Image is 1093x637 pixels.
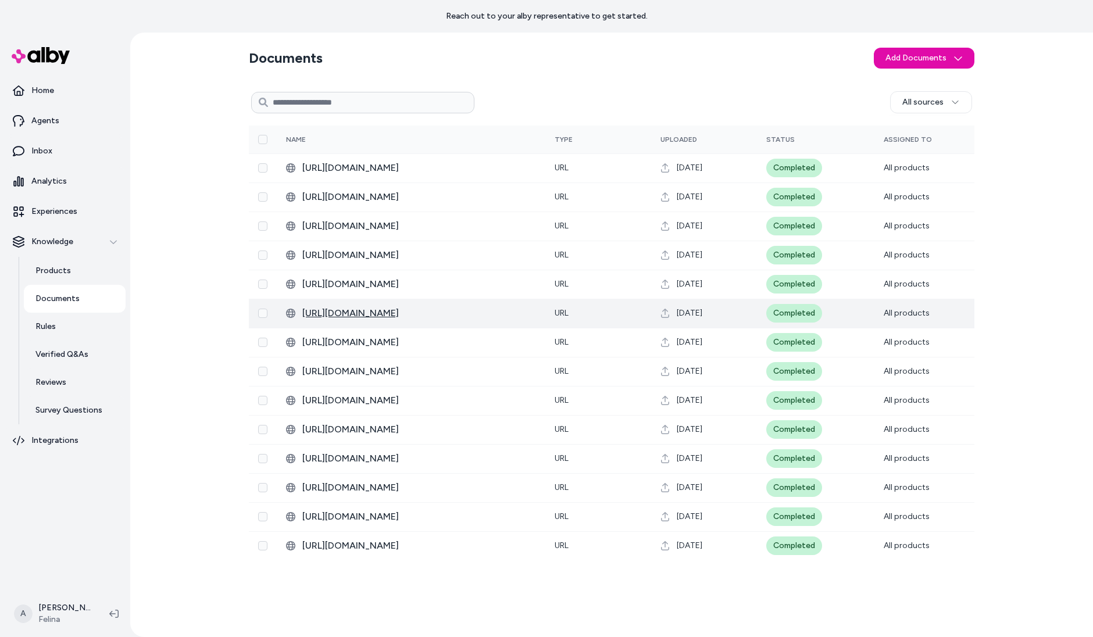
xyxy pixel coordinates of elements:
[766,246,822,264] div: Completed
[302,335,536,349] span: [URL][DOMAIN_NAME]
[555,337,569,347] span: URL
[555,250,569,260] span: URL
[555,221,569,231] span: URL
[286,306,536,320] div: 8af9fb66-d43b-5790-a452-6dc7ca9be5f7.html
[884,221,930,231] span: All products
[555,424,569,434] span: URL
[555,395,569,405] span: URL
[555,453,569,463] span: URL
[890,91,972,113] button: All sources
[35,321,56,332] p: Rules
[38,602,91,614] p: [PERSON_NAME]
[286,510,536,524] div: d76bc8a2-4a05-596c-b754-e96a2b521fa2.html
[677,220,702,232] span: [DATE]
[302,161,536,175] span: [URL][DOMAIN_NAME]
[884,511,930,521] span: All products
[258,192,267,202] button: Select row
[766,478,822,497] div: Completed
[286,423,536,436] div: 9fb27ddc-91ef-5e0a-ac35-93a19e01ed96.html
[258,541,267,550] button: Select row
[302,190,536,204] span: [URL][DOMAIN_NAME]
[766,188,822,206] div: Completed
[302,248,536,262] span: [URL][DOMAIN_NAME]
[302,510,536,524] span: [URL][DOMAIN_NAME]
[884,135,932,144] span: Assigned To
[258,483,267,492] button: Select row
[258,309,267,318] button: Select row
[677,307,702,319] span: [DATE]
[286,219,536,233] div: 7e628cc4-14ad-5bf7-8e7b-1c0ace6361b5.html
[24,341,126,368] a: Verified Q&As
[35,265,71,277] p: Products
[677,249,702,261] span: [DATE]
[766,304,822,323] div: Completed
[884,541,930,550] span: All products
[286,161,536,175] div: 0aacec82-0777-5cdf-9dab-c7dc8e1671ef.html
[7,595,100,632] button: A[PERSON_NAME]Felina
[302,364,536,378] span: [URL][DOMAIN_NAME]
[766,217,822,235] div: Completed
[5,198,126,226] a: Experiences
[884,192,930,202] span: All products
[258,221,267,231] button: Select row
[35,405,102,416] p: Survey Questions
[35,293,80,305] p: Documents
[258,163,267,173] button: Select row
[884,395,930,405] span: All products
[258,454,267,463] button: Select row
[302,452,536,466] span: [URL][DOMAIN_NAME]
[766,536,822,555] div: Completed
[677,162,702,174] span: [DATE]
[302,423,536,436] span: [URL][DOMAIN_NAME]
[902,96,944,108] span: All sources
[24,396,126,424] a: Survey Questions
[766,159,822,177] div: Completed
[884,163,930,173] span: All products
[677,395,702,406] span: [DATE]
[31,85,54,96] p: Home
[884,482,930,492] span: All products
[677,366,702,377] span: [DATE]
[286,539,536,553] div: What is a Minimizer Bra?
[884,424,930,434] span: All products
[766,420,822,439] div: Completed
[5,137,126,165] a: Inbox
[766,449,822,468] div: Completed
[5,107,126,135] a: Agents
[286,335,536,349] div: 3d391427-84d3-59ed-981a-c1adb5e4da7f.html
[555,135,573,144] span: Type
[258,425,267,434] button: Select row
[884,337,930,347] span: All products
[555,308,569,318] span: URL
[555,366,569,376] span: URL
[286,481,536,495] div: 61397bda-4761-55bb-a805-fb23536405a0.html
[31,206,77,217] p: Experiences
[258,250,267,260] button: Select row
[555,511,569,521] span: URL
[555,163,569,173] span: URL
[677,337,702,348] span: [DATE]
[258,280,267,289] button: Select row
[5,427,126,455] a: Integrations
[5,167,126,195] a: Analytics
[677,278,702,290] span: [DATE]
[884,250,930,260] span: All products
[24,285,126,313] a: Documents
[14,604,33,623] span: A
[874,48,974,69] button: Add Documents
[286,190,536,204] div: 5c48230d-53b6-5f80-aafe-a143fc797da4.html
[884,453,930,463] span: All products
[660,135,697,144] span: Uploaded
[24,257,126,285] a: Products
[31,145,52,157] p: Inbox
[31,435,78,446] p: Integrations
[302,481,536,495] span: [URL][DOMAIN_NAME]
[884,366,930,376] span: All products
[302,393,536,407] span: [URL][DOMAIN_NAME]
[884,308,930,318] span: All products
[766,135,795,144] span: Status
[766,333,822,352] div: Completed
[677,191,702,203] span: [DATE]
[31,236,73,248] p: Knowledge
[302,306,536,320] span: [URL][DOMAIN_NAME]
